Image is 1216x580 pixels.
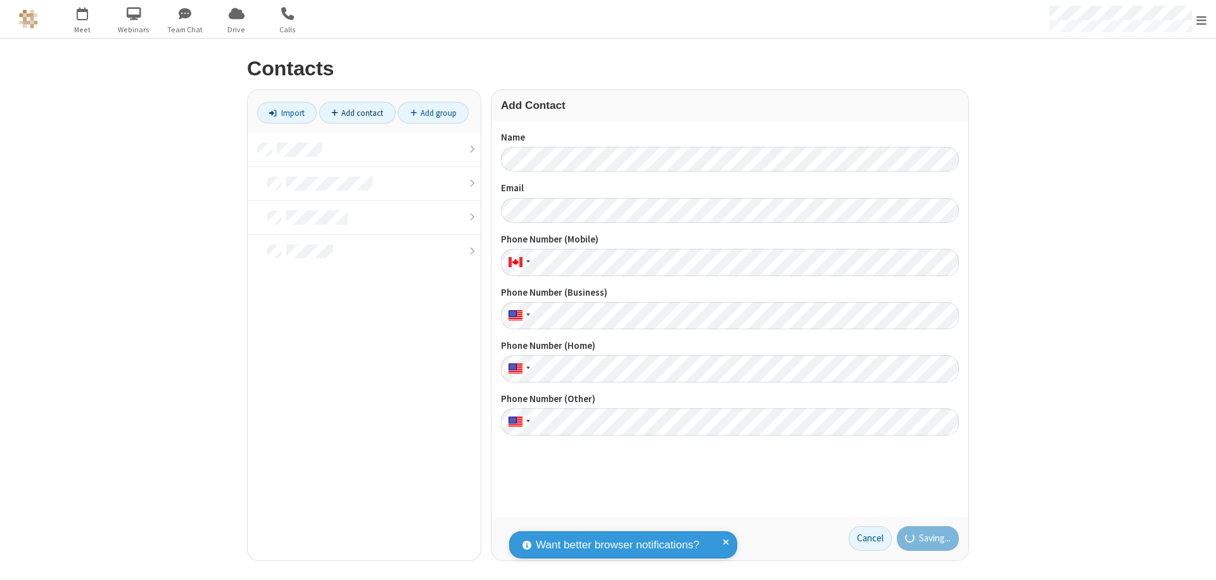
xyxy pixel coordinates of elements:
[59,24,106,35] span: Meet
[501,99,959,111] h3: Add Contact
[264,24,312,35] span: Calls
[501,286,959,300] label: Phone Number (Business)
[161,24,209,35] span: Team Chat
[247,58,969,80] h2: Contacts
[501,392,959,407] label: Phone Number (Other)
[501,130,959,145] label: Name
[501,232,959,247] label: Phone Number (Mobile)
[849,526,892,552] a: Cancel
[501,355,534,382] div: United States: + 1
[213,24,260,35] span: Drive
[501,249,534,276] div: Canada: + 1
[501,181,959,196] label: Email
[897,526,959,552] button: Saving...
[501,339,959,353] label: Phone Number (Home)
[501,302,534,329] div: United States: + 1
[1184,547,1206,571] iframe: Chat
[398,102,469,123] a: Add group
[536,537,699,553] span: Want better browser notifications?
[19,9,38,28] img: QA Selenium DO NOT DELETE OR CHANGE
[319,102,396,123] a: Add contact
[257,102,317,123] a: Import
[110,24,158,35] span: Webinars
[919,531,951,546] span: Saving...
[501,408,534,436] div: United States: + 1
